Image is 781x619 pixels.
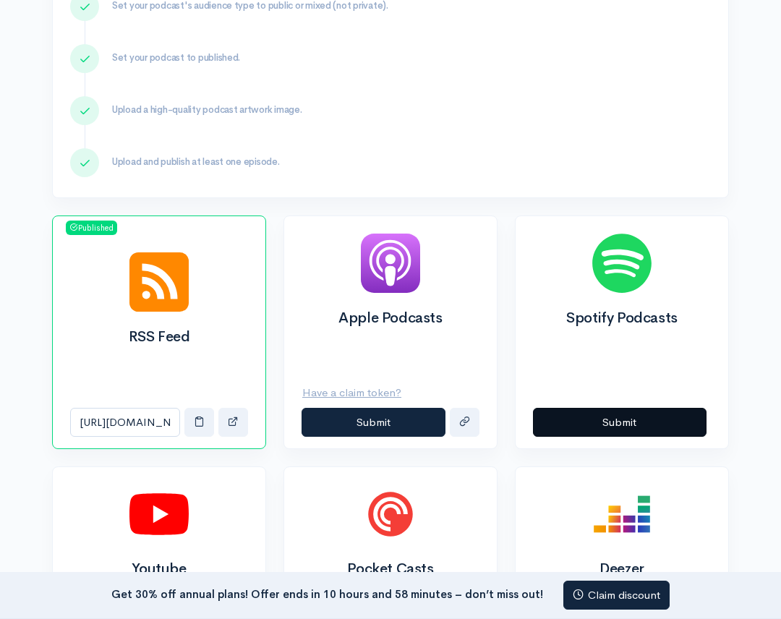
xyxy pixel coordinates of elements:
[112,103,302,116] span: Upload a high-quality podcast artwork image.
[592,234,652,293] img: Spotify Podcasts logo
[70,329,248,345] h2: RSS Feed
[302,408,445,437] button: Submit
[533,310,711,326] h2: Spotify Podcasts
[563,581,670,610] a: Claim discount
[302,378,411,408] button: Have a claim token?
[302,561,479,577] h2: Pocket Casts
[111,586,543,600] strong: Get 30% off annual plans! Offer ends in 10 hours and 58 minutes – don’t miss out!
[302,385,401,399] u: Have a claim token?
[66,221,117,235] span: Published
[302,310,479,326] h2: Apple Podcasts
[70,408,180,437] input: RSS Feed link
[533,408,707,437] button: Submit
[112,51,240,64] span: Set your podcast to published.
[129,252,189,312] img: RSS Feed logo
[592,484,652,544] img: Deezer logo
[361,234,420,293] img: Apple Podcasts logo
[112,155,280,168] span: Upload and publish at least one episode.
[70,561,248,577] h2: Youtube
[533,561,711,577] h2: Deezer
[361,484,420,544] img: Pocket Casts logo
[129,484,189,544] img: Youtube logo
